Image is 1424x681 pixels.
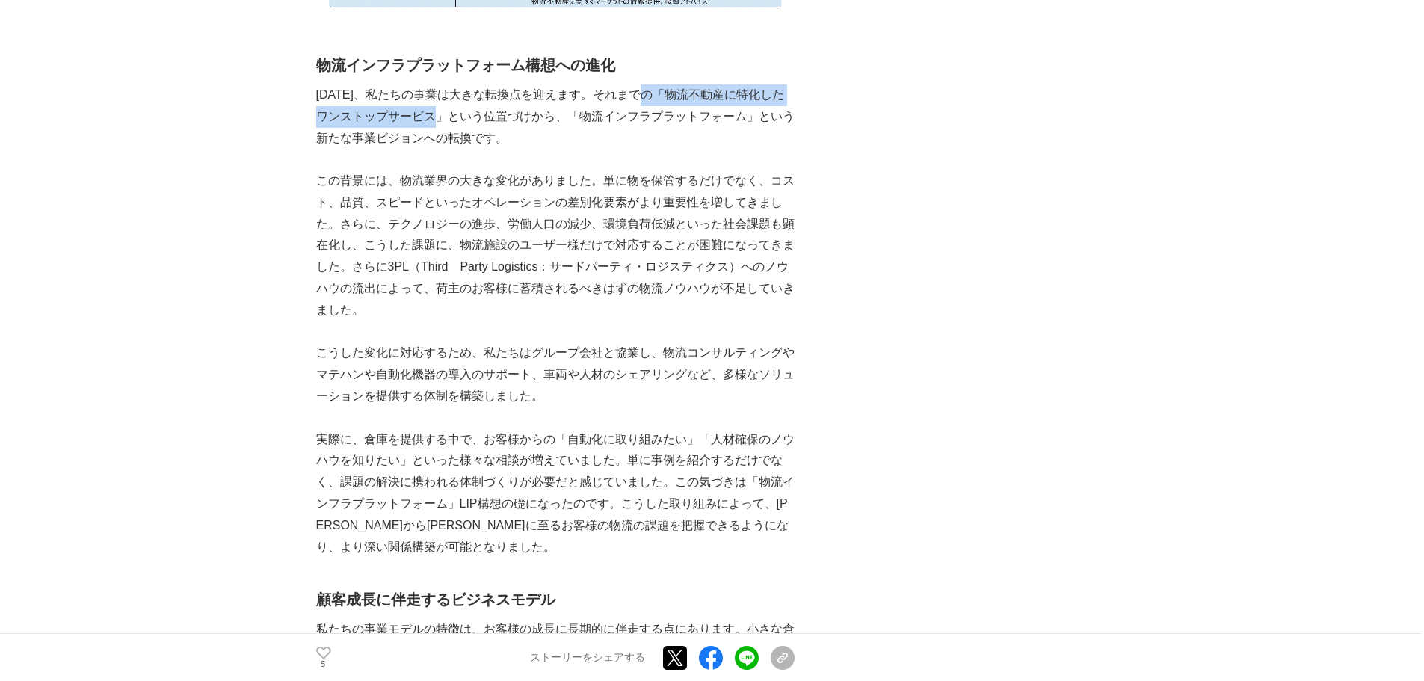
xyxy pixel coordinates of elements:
p: [DATE]、私たちの事業は大きな転換点を迎えます。それまでの「物流不動産に特化したワンストップサービス」という位置づけから、「物流インフラプラットフォーム」という新たな事業ビジョンへの転換です。 [316,84,795,149]
p: この背景には、物流業界の大きな変化がありました。単に物を保管するだけでなく、コスト、品質、スピードといったオペレーションの差別化要素がより重要性を増してきました。さらに、テクノロジーの進歩、労働... [316,170,795,321]
p: 実際に、倉庫を提供する中で、お客様からの「自動化に取り組みたい」「人材確保のノウハウを知りたい」といった様々な相談が増えていました。単に事例を紹介するだけでなく、課題の解決に携われる体制づくりが... [316,429,795,558]
p: ストーリーをシェアする [530,651,645,665]
p: こうした変化に対応するため、私たちはグループ会社と協業し、物流コンサルティングやマテハンや自動化機器の導入のサポート、車両や人材のシェアリングなど、多様なソリューションを提供する体制を構築しました。 [316,342,795,407]
p: 5 [316,661,331,668]
h2: 顧客成長に伴走するビジネスモデル [316,588,795,611]
h2: 物流インフラプラットフォーム構想への進化 [316,53,795,77]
